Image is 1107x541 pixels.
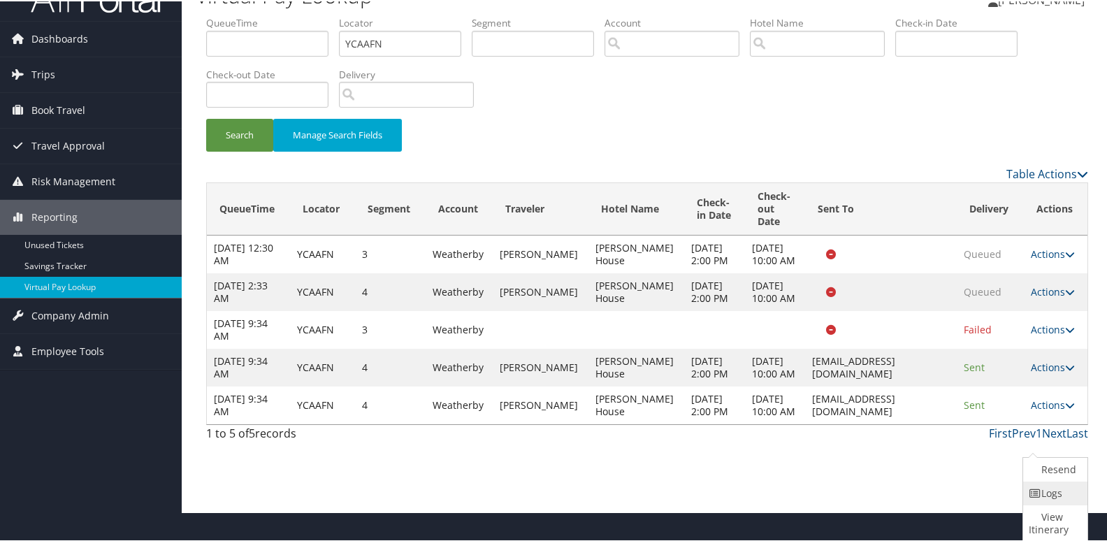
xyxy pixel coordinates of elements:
[1031,246,1075,259] a: Actions
[989,424,1012,440] a: First
[426,182,493,234] th: Account: activate to sort column ascending
[805,182,957,234] th: Sent To: activate to sort column descending
[206,15,339,29] label: QueueTime
[745,347,805,385] td: [DATE] 10:00 AM
[31,127,105,162] span: Travel Approval
[31,56,55,91] span: Trips
[290,182,354,234] th: Locator: activate to sort column ascending
[805,347,957,385] td: [EMAIL_ADDRESS][DOMAIN_NAME]
[355,310,426,347] td: 3
[750,15,895,29] label: Hotel Name
[207,272,290,310] td: [DATE] 2:33 AM
[745,385,805,423] td: [DATE] 10:00 AM
[207,385,290,423] td: [DATE] 9:34 AM
[1012,424,1036,440] a: Prev
[1023,456,1084,480] a: Resend
[339,15,472,29] label: Locator
[426,272,493,310] td: Weatherby
[31,20,88,55] span: Dashboards
[207,310,290,347] td: [DATE] 9:34 AM
[493,385,588,423] td: [PERSON_NAME]
[31,333,104,368] span: Employee Tools
[207,234,290,272] td: [DATE] 12:30 AM
[1006,165,1088,180] a: Table Actions
[207,182,290,234] th: QueueTime: activate to sort column ascending
[964,322,992,335] span: Failed
[895,15,1028,29] label: Check-in Date
[588,385,684,423] td: [PERSON_NAME] House
[426,347,493,385] td: Weatherby
[745,182,805,234] th: Check-out Date: activate to sort column ascending
[31,297,109,332] span: Company Admin
[493,347,588,385] td: [PERSON_NAME]
[31,199,78,233] span: Reporting
[957,182,1024,234] th: Delivery: activate to sort column ascending
[31,163,115,198] span: Risk Management
[1031,359,1075,373] a: Actions
[588,347,684,385] td: [PERSON_NAME] House
[1024,182,1087,234] th: Actions
[355,385,426,423] td: 4
[1036,424,1042,440] a: 1
[1066,424,1088,440] a: Last
[805,385,957,423] td: [EMAIL_ADDRESS][DOMAIN_NAME]
[1031,322,1075,335] a: Actions
[206,424,411,447] div: 1 to 5 of records
[206,66,339,80] label: Check-out Date
[290,385,354,423] td: YCAAFN
[1031,284,1075,297] a: Actions
[273,117,402,150] button: Manage Search Fields
[684,347,744,385] td: [DATE] 2:00 PM
[964,246,1001,259] span: Queued
[964,359,985,373] span: Sent
[355,272,426,310] td: 4
[426,385,493,423] td: Weatherby
[493,182,588,234] th: Traveler: activate to sort column ascending
[355,347,426,385] td: 4
[206,117,273,150] button: Search
[605,15,750,29] label: Account
[290,310,354,347] td: YCAAFN
[493,272,588,310] td: [PERSON_NAME]
[207,347,290,385] td: [DATE] 9:34 AM
[1023,504,1084,540] a: View Itinerary
[684,182,744,234] th: Check-in Date: activate to sort column ascending
[426,234,493,272] td: Weatherby
[355,234,426,272] td: 3
[684,385,744,423] td: [DATE] 2:00 PM
[290,272,354,310] td: YCAAFN
[588,272,684,310] td: [PERSON_NAME] House
[290,234,354,272] td: YCAAFN
[588,182,684,234] th: Hotel Name: activate to sort column ascending
[684,272,744,310] td: [DATE] 2:00 PM
[745,234,805,272] td: [DATE] 10:00 AM
[1023,480,1084,504] a: Logs
[426,310,493,347] td: Weatherby
[964,397,985,410] span: Sent
[493,234,588,272] td: [PERSON_NAME]
[249,424,255,440] span: 5
[588,234,684,272] td: [PERSON_NAME] House
[472,15,605,29] label: Segment
[1031,397,1075,410] a: Actions
[339,66,484,80] label: Delivery
[1042,424,1066,440] a: Next
[684,234,744,272] td: [DATE] 2:00 PM
[355,182,426,234] th: Segment: activate to sort column ascending
[745,272,805,310] td: [DATE] 10:00 AM
[31,92,85,127] span: Book Travel
[964,284,1001,297] span: Queued
[290,347,354,385] td: YCAAFN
